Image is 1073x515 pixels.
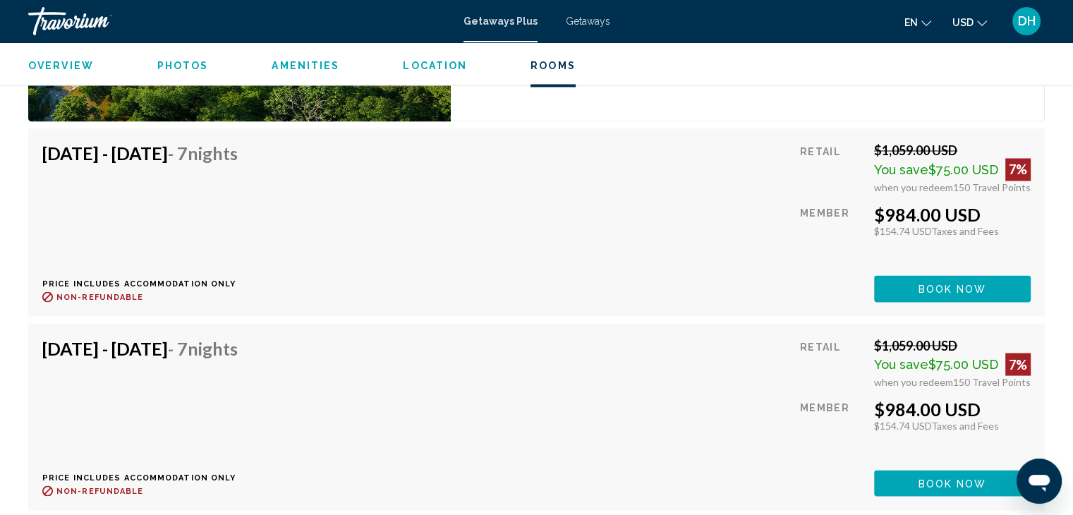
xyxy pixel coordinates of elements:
[874,375,953,387] span: when you redeem
[874,337,1031,353] div: $1,059.00 USD
[157,60,209,71] span: Photos
[1018,14,1036,28] span: DH
[931,224,999,236] span: Taxes and Fees
[953,375,1031,387] span: 150 Travel Points
[157,59,209,72] button: Photos
[42,473,248,482] p: Price includes accommodation only
[800,337,863,387] div: Retail
[272,59,339,72] button: Amenities
[1005,158,1031,181] div: 7%
[904,17,918,28] span: en
[42,337,238,358] h4: [DATE] - [DATE]
[952,12,987,32] button: Change currency
[403,60,467,71] span: Location
[931,419,999,431] span: Taxes and Fees
[874,275,1031,301] button: Book now
[1017,459,1062,504] iframe: Button to launch messaging window
[800,143,863,193] div: Retail
[928,162,998,177] span: $75.00 USD
[800,203,863,265] div: Member
[28,59,94,72] button: Overview
[874,419,1031,431] div: $154.74 USD
[928,356,998,371] span: $75.00 USD
[874,470,1031,496] button: Book now
[874,398,1031,419] div: $984.00 USD
[188,143,238,164] span: Nights
[1008,6,1045,36] button: User Menu
[272,60,339,71] span: Amenities
[531,59,576,72] button: Rooms
[874,162,928,177] span: You save
[919,478,987,489] span: Book now
[952,17,974,28] span: USD
[463,16,538,27] a: Getaways Plus
[953,181,1031,193] span: 150 Travel Points
[168,337,238,358] span: - 7
[1005,353,1031,375] div: 7%
[42,279,248,288] p: Price includes accommodation only
[56,292,143,301] span: Non-refundable
[188,337,238,358] span: Nights
[874,224,1031,236] div: $154.74 USD
[42,143,238,164] h4: [DATE] - [DATE]
[56,486,143,495] span: Non-refundable
[403,59,467,72] button: Location
[919,284,987,295] span: Book now
[874,181,953,193] span: when you redeem
[800,398,863,459] div: Member
[904,12,931,32] button: Change language
[28,7,449,35] a: Travorium
[874,356,928,371] span: You save
[168,143,238,164] span: - 7
[874,203,1031,224] div: $984.00 USD
[28,60,94,71] span: Overview
[874,143,1031,158] div: $1,059.00 USD
[531,60,576,71] span: Rooms
[566,16,610,27] a: Getaways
